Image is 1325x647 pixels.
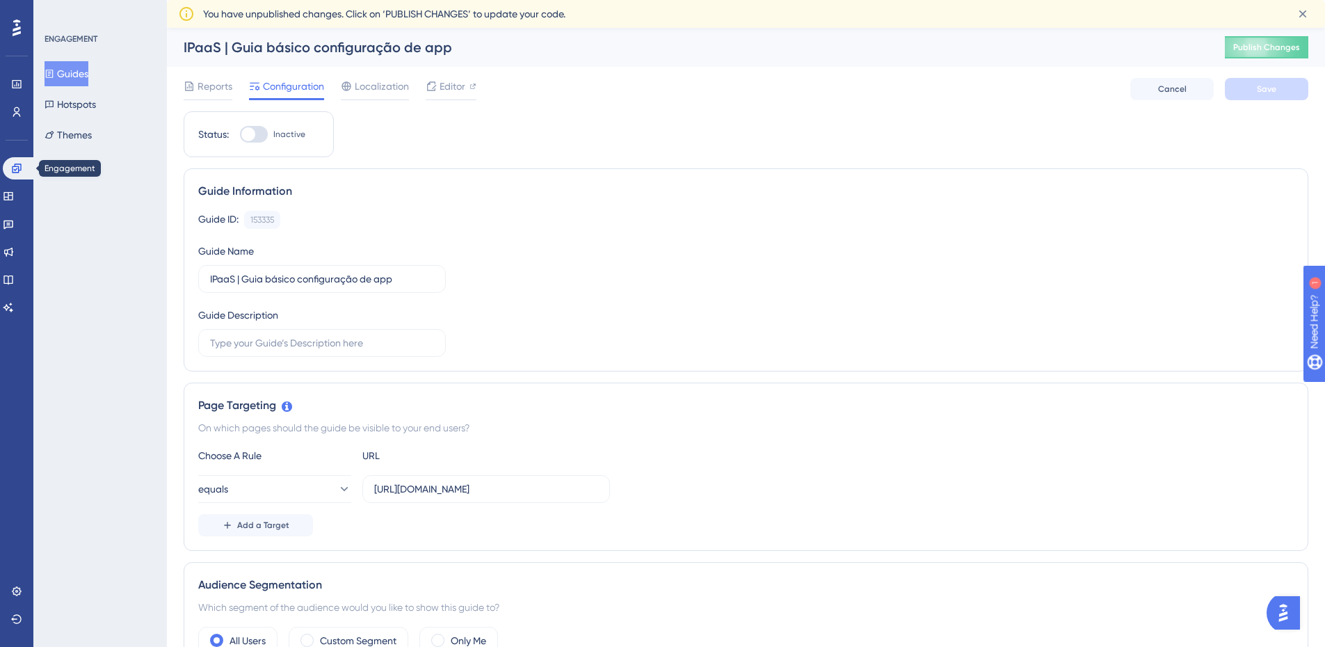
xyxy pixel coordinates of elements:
[1233,42,1300,53] span: Publish Changes
[1130,78,1214,100] button: Cancel
[1158,83,1187,95] span: Cancel
[198,397,1294,414] div: Page Targeting
[45,122,92,147] button: Themes
[374,481,598,497] input: yourwebsite.com/path
[198,599,1294,616] div: Which segment of the audience would you like to show this guide to?
[198,577,1294,593] div: Audience Segmentation
[198,420,1294,436] div: On which pages should the guide be visible to your end users?
[1225,78,1308,100] button: Save
[237,520,289,531] span: Add a Target
[210,335,434,351] input: Type your Guide’s Description here
[263,78,324,95] span: Configuration
[273,129,305,140] span: Inactive
[1257,83,1276,95] span: Save
[355,78,409,95] span: Localization
[198,183,1294,200] div: Guide Information
[198,243,254,259] div: Guide Name
[97,7,101,18] div: 1
[362,447,515,464] div: URL
[440,78,465,95] span: Editor
[198,211,239,229] div: Guide ID:
[45,61,88,86] button: Guides
[184,38,1190,57] div: IPaaS | Guia básico configuração de app
[210,271,434,287] input: Type your Guide’s Name here
[1225,36,1308,58] button: Publish Changes
[198,307,278,323] div: Guide Description
[198,126,229,143] div: Status:
[198,475,351,503] button: equals
[198,514,313,536] button: Add a Target
[198,447,351,464] div: Choose A Rule
[1267,592,1308,634] iframe: UserGuiding AI Assistant Launcher
[203,6,565,22] span: You have unpublished changes. Click on ‘PUBLISH CHANGES’ to update your code.
[250,214,274,225] div: 153335
[198,481,228,497] span: equals
[33,3,87,20] span: Need Help?
[45,33,97,45] div: ENGAGEMENT
[45,92,96,117] button: Hotspots
[198,78,232,95] span: Reports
